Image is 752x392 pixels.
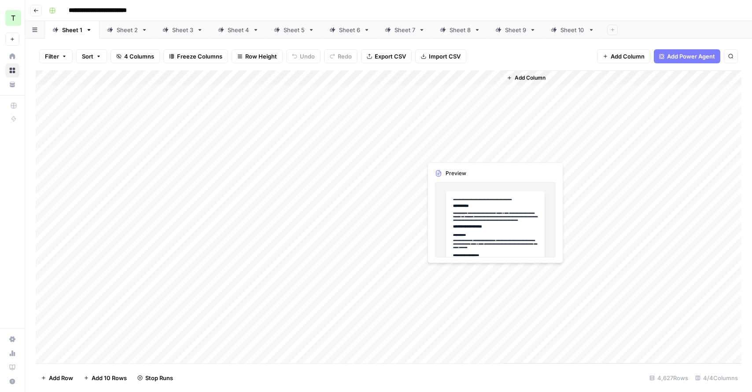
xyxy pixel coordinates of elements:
a: Sheet 8 [432,21,488,39]
button: Sort [76,49,107,63]
button: Redo [324,49,358,63]
span: Freeze Columns [177,52,222,61]
a: Sheet 4 [210,21,266,39]
span: Add Column [515,74,546,82]
button: Freeze Columns [163,49,228,63]
a: Usage [5,346,19,360]
button: Undo [286,49,321,63]
div: Sheet 6 [339,26,360,34]
button: 4 Columns [111,49,160,63]
span: Add 10 Rows [92,374,127,382]
a: Home [5,49,19,63]
span: Add Column [611,52,645,61]
a: Sheet 6 [322,21,377,39]
div: 4,627 Rows [646,371,692,385]
a: Settings [5,332,19,346]
button: Add Column [597,49,650,63]
button: Add Row [36,371,78,385]
a: Learning Hub [5,360,19,374]
a: Sheet 5 [266,21,322,39]
span: Import CSV [429,52,461,61]
a: Sheet 2 [100,21,155,39]
div: Sheet 8 [450,26,471,34]
a: Sheet 9 [488,21,543,39]
div: Sheet 10 [560,26,585,34]
button: Import CSV [415,49,466,63]
span: 4 Columns [124,52,154,61]
span: Add Power Agent [667,52,715,61]
div: Sheet 4 [228,26,249,34]
div: Sheet 2 [117,26,138,34]
span: Sort [82,52,93,61]
div: Sheet 1 [62,26,82,34]
a: Sheet 1 [45,21,100,39]
button: Filter [39,49,73,63]
div: Sheet 3 [172,26,193,34]
button: Help + Support [5,374,19,388]
span: Stop Runs [145,374,173,382]
div: 4/4 Columns [692,371,741,385]
button: Workspace: TY SEO Team [5,7,19,29]
a: Sheet 10 [543,21,602,39]
a: Browse [5,63,19,77]
span: Redo [338,52,352,61]
a: Sheet 3 [155,21,210,39]
button: Add 10 Rows [78,371,132,385]
button: Add Column [503,72,549,84]
div: Sheet 5 [284,26,305,34]
span: Row Height [245,52,277,61]
button: Row Height [232,49,283,63]
button: Stop Runs [132,371,178,385]
div: Sheet 9 [505,26,526,34]
button: Add Power Agent [654,49,720,63]
span: Add Row [49,374,73,382]
button: Export CSV [361,49,412,63]
a: Your Data [5,77,19,92]
span: T [11,13,15,23]
span: Undo [300,52,315,61]
a: Sheet 7 [377,21,432,39]
span: Filter [45,52,59,61]
span: Export CSV [375,52,406,61]
div: Sheet 7 [394,26,415,34]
